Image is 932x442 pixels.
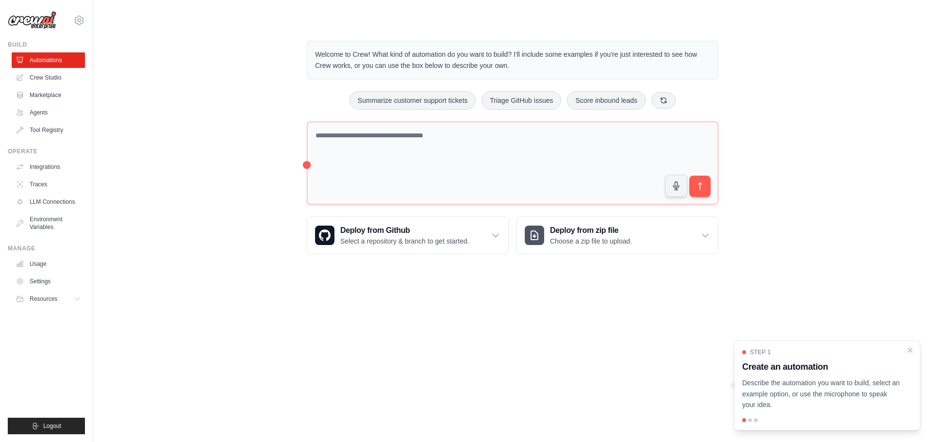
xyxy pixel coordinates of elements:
[12,194,85,210] a: LLM Connections
[8,245,85,252] div: Manage
[906,346,914,354] button: Close walkthrough
[482,91,561,110] button: Triage GitHub issues
[12,274,85,289] a: Settings
[8,11,56,30] img: Logo
[742,377,900,410] p: Describe the automation you want to build, select an example option, or use the microphone to spe...
[12,291,85,307] button: Resources
[567,91,646,110] button: Score inbound leads
[750,348,771,356] span: Step 1
[12,212,85,235] a: Environment Variables
[43,422,61,430] span: Logout
[12,159,85,175] a: Integrations
[8,418,85,434] button: Logout
[12,70,85,85] a: Crew Studio
[30,295,57,303] span: Resources
[8,41,85,49] div: Build
[315,49,710,71] p: Welcome to Crew! What kind of automation do you want to build? I'll include some examples if you'...
[8,147,85,155] div: Operate
[349,91,476,110] button: Summarize customer support tickets
[12,256,85,272] a: Usage
[12,52,85,68] a: Automations
[550,236,632,246] p: Choose a zip file to upload.
[340,236,469,246] p: Select a repository & branch to get started.
[12,177,85,192] a: Traces
[550,225,632,236] h3: Deploy from zip file
[12,105,85,120] a: Agents
[340,225,469,236] h3: Deploy from Github
[883,395,932,442] iframe: Chat Widget
[742,360,900,374] h3: Create an automation
[12,87,85,103] a: Marketplace
[12,122,85,138] a: Tool Registry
